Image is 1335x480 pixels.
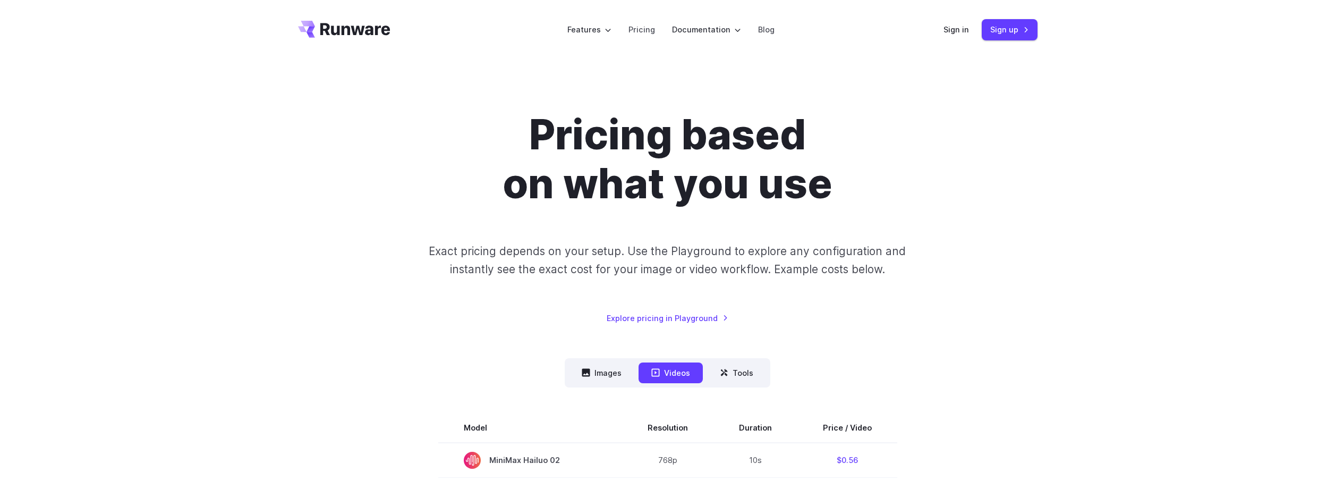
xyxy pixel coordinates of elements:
[672,23,741,36] label: Documentation
[707,363,766,383] button: Tools
[628,23,655,36] a: Pricing
[713,413,797,443] th: Duration
[409,242,926,278] p: Exact pricing depends on your setup. Use the Playground to explore any configuration and instantl...
[943,23,969,36] a: Sign in
[372,111,964,208] h1: Pricing based on what you use
[797,443,897,478] td: $0.56
[622,443,713,478] td: 768p
[622,413,713,443] th: Resolution
[464,452,597,469] span: MiniMax Hailuo 02
[758,23,775,36] a: Blog
[639,363,703,383] button: Videos
[607,312,728,324] a: Explore pricing in Playground
[567,23,611,36] label: Features
[713,443,797,478] td: 10s
[438,413,622,443] th: Model
[298,21,390,38] a: Go to /
[982,19,1038,40] a: Sign up
[797,413,897,443] th: Price / Video
[569,363,634,383] button: Images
